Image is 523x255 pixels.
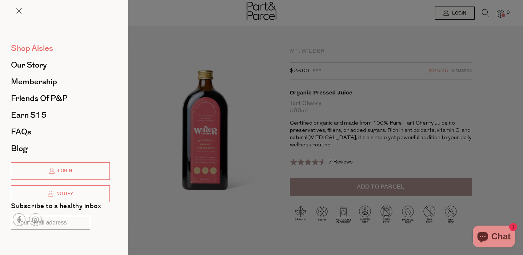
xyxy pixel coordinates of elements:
[11,44,110,52] a: Shop Aisles
[11,76,57,88] span: Membership
[55,191,73,197] span: Notify
[11,185,110,203] a: Notify
[11,61,110,69] a: Our Story
[471,226,517,249] inbox-online-store-chat: Shopify online store chat
[56,168,72,174] span: Login
[11,145,110,153] a: Blog
[11,109,47,121] span: Earn $15
[11,78,110,86] a: Membership
[11,128,110,136] a: FAQs
[11,126,31,138] span: FAQs
[11,203,101,212] label: Subscribe to a healthy inbox
[11,143,28,154] span: Blog
[11,59,47,71] span: Our Story
[11,162,110,180] a: Login
[11,111,110,119] a: Earn $15
[11,93,68,104] span: Friends of P&P
[11,94,110,102] a: Friends of P&P
[11,42,53,54] span: Shop Aisles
